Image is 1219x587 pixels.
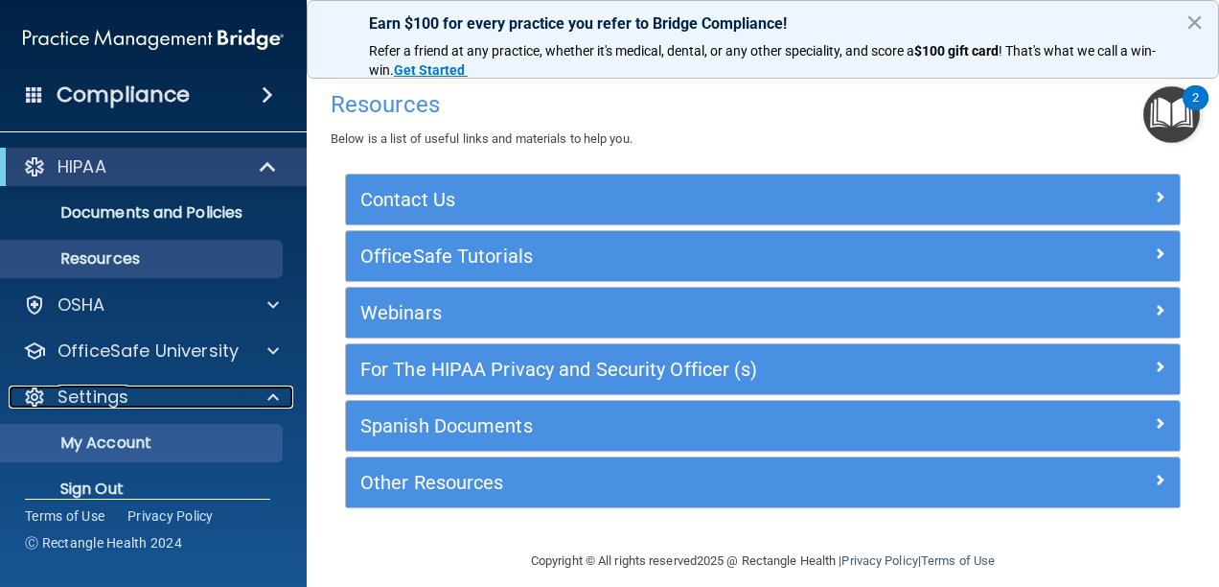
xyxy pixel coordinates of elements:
[12,249,274,269] p: Resources
[57,155,106,178] p: HIPAA
[331,131,632,146] span: Below is a list of useful links and materials to help you.
[360,302,957,323] h5: Webinars
[25,533,182,552] span: Ⓒ Rectangle Health 2024
[360,467,1165,498] a: Other Resources
[12,434,274,453] p: My Account
[369,43,914,59] span: Refer a friend at any practice, whether it's medical, dental, or any other speciality, and score a
[360,354,1165,385] a: For The HIPAA Privacy and Security Officer (s)
[360,472,957,493] h5: Other Resources
[127,506,214,526] a: Privacy Policy
[360,297,1165,328] a: Webinars
[23,293,279,317] a: OSHA
[394,62,468,78] a: Get Started
[57,340,239,363] p: OfficeSafe University
[360,189,957,210] h5: Contact Us
[12,480,274,499] p: Sign Out
[23,20,284,59] img: PMB logo
[921,553,995,568] a: Terms of Use
[1192,98,1199,123] div: 2
[360,184,1165,215] a: Contact Us
[1143,86,1200,143] button: Open Resource Center, 2 new notifications
[360,411,1165,441] a: Spanish Documents
[57,82,190,108] h4: Compliance
[360,415,957,436] h5: Spanish Documents
[841,553,917,568] a: Privacy Policy
[360,241,1165,271] a: OfficeSafe Tutorials
[57,386,128,409] p: Settings
[369,43,1156,78] span: ! That's what we call a win-win.
[12,203,274,223] p: Documents and Policies
[1185,7,1204,37] button: Close
[360,359,957,380] h5: For The HIPAA Privacy and Security Officer (s)
[914,43,999,59] strong: $100 gift card
[23,386,279,409] a: Settings
[360,246,957,267] h5: OfficeSafe Tutorials
[57,293,105,317] p: OSHA
[369,14,1157,33] p: Earn $100 for every practice you refer to Bridge Compliance!
[25,506,104,526] a: Terms of Use
[331,92,1195,117] h4: Resources
[394,62,465,78] strong: Get Started
[23,340,279,363] a: OfficeSafe University
[23,155,278,178] a: HIPAA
